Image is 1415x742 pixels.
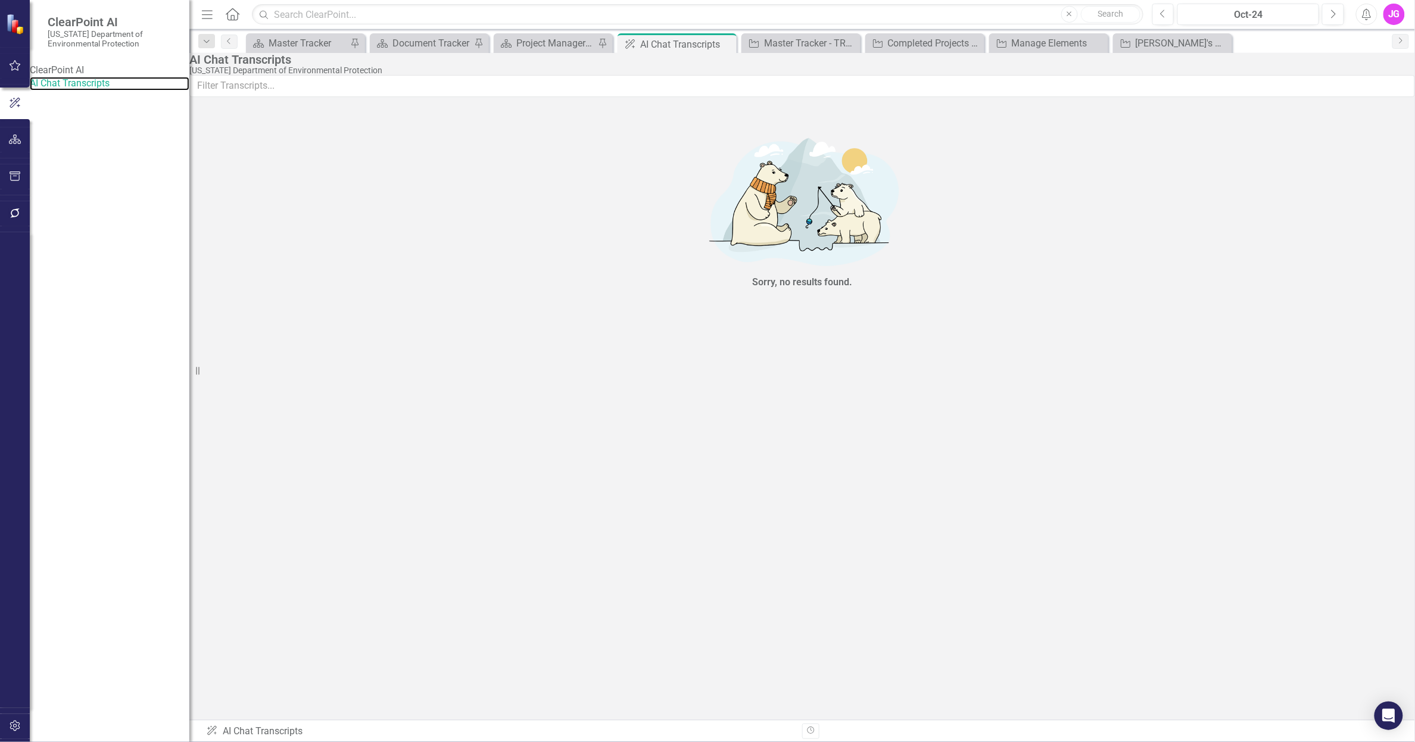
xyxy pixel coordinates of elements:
a: Manage Elements [992,36,1105,51]
input: Search ClearPoint... [252,4,1143,25]
input: Filter Transcripts... [189,75,1415,97]
div: Oct-24 [1182,8,1315,22]
div: Project Manager Updates [516,36,595,51]
span: Search [1098,9,1123,18]
div: Open Intercom Messenger [1375,702,1403,730]
a: Master Tracker - TRAINING [744,36,858,51]
a: Project Manager Updates [497,36,595,51]
a: Completed Projects Tracker [868,36,981,51]
div: Master Tracker - TRAINING [764,36,858,51]
a: Master Tracker [249,36,347,51]
div: AI Chat Transcripts [640,37,734,52]
a: Document Tracker [373,36,471,51]
a: [PERSON_NAME]'s Project [1116,36,1229,51]
button: JG [1383,4,1405,25]
div: Document Tracker [392,36,471,51]
div: Sorry, no results found. [752,276,852,289]
a: AI Chat Transcripts [30,77,189,91]
div: AI Chat Transcripts [189,53,1409,66]
div: [PERSON_NAME]'s Project [1136,36,1229,51]
div: [US_STATE] Department of Environmental Protection [189,66,1409,75]
img: No results found [624,128,981,273]
div: Completed Projects Tracker [888,36,981,51]
div: Master Tracker [269,36,347,51]
button: Oct-24 [1177,4,1319,25]
span: ClearPoint AI [48,15,177,29]
div: ClearPoint AI [30,64,189,77]
img: ClearPoint Strategy [6,13,27,35]
div: AI Chat Transcripts [206,725,793,738]
small: [US_STATE] Department of Environmental Protection [48,29,177,49]
div: Manage Elements [1012,36,1105,51]
button: Search [1081,6,1140,23]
